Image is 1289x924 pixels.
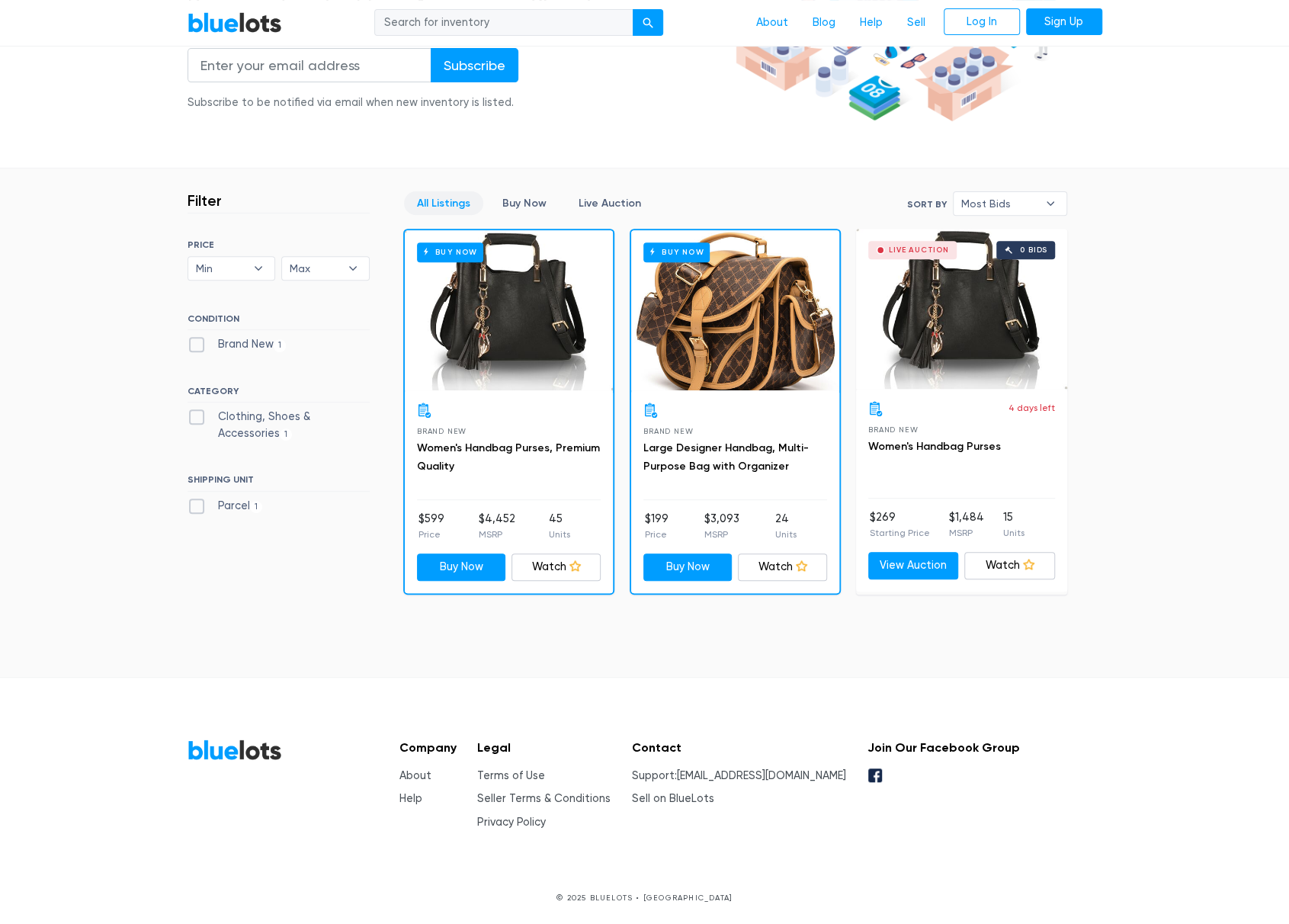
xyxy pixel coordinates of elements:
[800,8,848,37] a: Blog
[1026,8,1102,36] a: Sign Up
[549,528,570,541] p: Units
[274,339,287,351] span: 1
[399,740,457,755] h5: Company
[188,409,370,441] label: Clothing, Shoes & Accessories
[1008,401,1055,415] p: 4 days left
[944,8,1020,36] a: Log In
[418,528,444,541] p: Price
[337,257,369,280] b: ▾
[643,427,693,435] span: Brand New
[1003,509,1024,540] li: 15
[188,474,370,491] h6: SHIPPING UNIT
[738,553,827,581] a: Watch
[677,769,846,782] a: [EMAIL_ADDRESS][DOMAIN_NAME]
[477,740,611,755] h5: Legal
[889,246,949,254] div: Live Auction
[1034,192,1066,215] b: ▾
[188,739,282,761] a: BlueLots
[631,230,839,390] a: Buy Now
[1020,246,1047,254] div: 0 bids
[405,230,613,390] a: Buy Now
[188,191,222,210] h3: Filter
[868,552,959,579] a: View Auction
[417,242,483,261] h6: Buy Now
[399,769,431,782] a: About
[489,191,560,215] a: Buy Now
[907,197,947,211] label: Sort By
[964,552,1055,579] a: Watch
[280,428,293,441] span: 1
[632,740,846,755] h5: Contact
[867,740,1019,755] h5: Join Our Facebook Group
[404,191,483,215] a: All Listings
[188,11,282,34] a: BlueLots
[643,242,710,261] h6: Buy Now
[868,440,1001,453] a: Women's Handbag Purses
[478,511,515,541] li: $4,452
[645,511,669,541] li: $199
[949,526,984,540] p: MSRP
[704,528,739,541] p: MSRP
[1003,526,1024,540] p: Units
[417,553,506,581] a: Buy Now
[961,192,1037,215] span: Most Bids
[188,498,263,515] label: Parcel
[477,792,611,805] a: Seller Terms & Conditions
[870,509,930,540] li: $269
[549,511,570,541] li: 45
[775,511,797,541] li: 24
[775,528,797,541] p: Units
[511,553,601,581] a: Watch
[632,792,714,805] a: Sell on BlueLots
[188,336,287,353] label: Brand New
[290,257,340,280] span: Max
[196,257,246,280] span: Min
[632,768,846,784] li: Support:
[374,9,633,37] input: Search for inventory
[870,526,930,540] p: Starting Price
[478,528,515,541] p: MSRP
[250,501,263,513] span: 1
[895,8,938,37] a: Sell
[242,257,274,280] b: ▾
[431,48,518,82] input: Subscribe
[643,553,733,581] a: Buy Now
[417,427,467,435] span: Brand New
[477,769,545,782] a: Terms of Use
[744,8,800,37] a: About
[645,528,669,541] p: Price
[188,239,370,250] h6: PRICE
[949,509,984,540] li: $1,484
[399,792,422,805] a: Help
[188,95,518,111] div: Subscribe to be notified via email when new inventory is listed.
[643,441,809,473] a: Large Designer Handbag, Multi-Purpose Bag with Organizer
[188,892,1102,903] p: © 2025 BLUELOTS • [GEOGRAPHIC_DATA]
[848,8,895,37] a: Help
[856,229,1067,389] a: Live Auction 0 bids
[704,511,739,541] li: $3,093
[418,511,444,541] li: $599
[477,816,546,829] a: Privacy Policy
[188,48,431,82] input: Enter your email address
[417,441,600,473] a: Women's Handbag Purses, Premium Quality
[566,191,654,215] a: Live Auction
[188,313,370,330] h6: CONDITION
[868,425,918,434] span: Brand New
[188,386,370,403] h6: CATEGORY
